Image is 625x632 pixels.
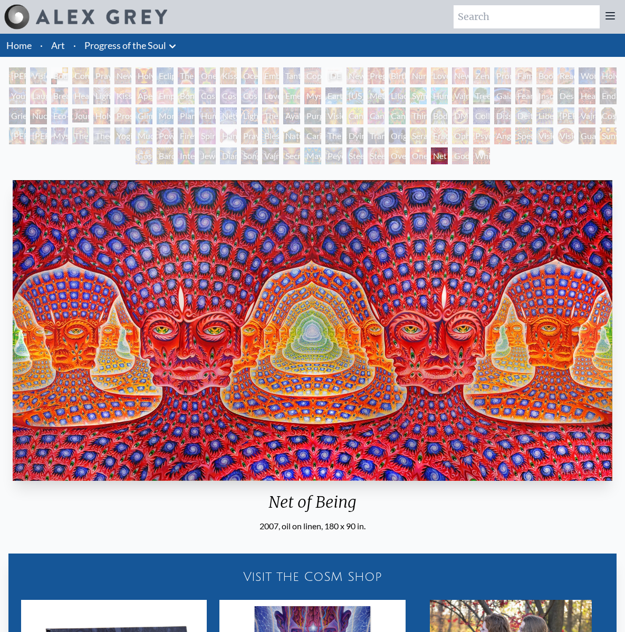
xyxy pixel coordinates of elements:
[136,67,152,84] div: Holy Grail
[452,67,469,84] div: New Family
[178,87,195,104] div: Bond
[557,127,574,144] div: Vision [PERSON_NAME]
[410,147,427,164] div: One
[494,107,511,124] div: Dissectional Art for Tool's Lateralus CD
[262,147,279,164] div: Vajra Being
[515,67,532,84] div: Family
[199,87,216,104] div: Cosmic Creativity
[389,87,406,104] div: Lilacs
[536,67,553,84] div: Boo-boo
[473,107,490,124] div: Collective Vision
[325,107,342,124] div: Vision Tree
[431,147,448,164] div: Net of Being
[283,107,300,124] div: Ayahuasca Visitation
[454,5,600,28] input: Search
[157,107,174,124] div: Monochord
[136,87,152,104] div: Aperture
[579,107,595,124] div: Vajra Guru
[283,87,300,104] div: Emerald Grail
[8,520,617,532] div: 2007, oil on linen, 180 x 90 in.
[114,67,131,84] div: New Man New Woman
[241,127,258,144] div: Praying Hands
[515,87,532,104] div: Fear
[157,87,174,104] div: Empowerment
[389,147,406,164] div: Oversoul
[431,127,448,144] div: Fractal Eyes
[36,34,47,57] li: ·
[72,87,89,104] div: Healing
[557,87,574,104] div: Despair
[51,107,68,124] div: Eco-Atlas
[600,67,617,84] div: Holy Family
[410,67,427,84] div: Nursing
[157,147,174,164] div: Bardo Being
[368,107,384,124] div: Cannabis Sutra
[473,127,490,144] div: Psychomicrograph of a Fractal Paisley Cherub Feather Tip
[9,87,26,104] div: Young & Old
[93,127,110,144] div: Theologue
[93,107,110,124] div: Holy Fire
[220,67,237,84] div: Kissing
[600,127,617,144] div: Sunyata
[199,67,216,84] div: One Taste
[579,127,595,144] div: Guardian of Infinite Vision
[178,67,195,84] div: The Kiss
[220,147,237,164] div: Diamond Being
[304,87,321,104] div: Mysteriosa 2
[368,67,384,84] div: Pregnancy
[536,127,553,144] div: Vision Crystal
[536,107,553,124] div: Liberation Through Seeing
[347,107,363,124] div: Cannabis Mudra
[178,127,195,144] div: Firewalking
[347,147,363,164] div: Steeplehead 1
[536,87,553,104] div: Insomnia
[262,67,279,84] div: Embracing
[304,147,321,164] div: Mayan Being
[515,107,532,124] div: Deities & Demons Drinking from the Milky Pool
[8,492,617,520] div: Net of Being
[220,107,237,124] div: Networks
[368,127,384,144] div: Transfiguration
[431,67,448,84] div: Love Circuit
[114,107,131,124] div: Prostration
[9,107,26,124] div: Grieving
[473,67,490,84] div: Zena Lotus
[241,67,258,84] div: Ocean of Love Bliss
[389,127,406,144] div: Original Face
[241,107,258,124] div: Lightworker
[304,107,321,124] div: Purging
[51,87,68,104] div: Breathing
[600,107,617,124] div: Cosmic [DEMOGRAPHIC_DATA]
[157,67,174,84] div: Eclipse
[410,87,427,104] div: Symbiosis: Gall Wasp & Oak Tree
[72,67,89,84] div: Contemplation
[557,67,574,84] div: Reading
[13,180,612,481] img: Net-of-Being-2021-Alex-Grey-watermarked.jpeg
[325,127,342,144] div: The Soul Finds It's Way
[515,127,532,144] div: Spectral Lotus
[494,87,511,104] div: Gaia
[347,67,363,84] div: Newborn
[199,147,216,164] div: Jewel Being
[347,127,363,144] div: Dying
[220,87,237,104] div: Cosmic Artist
[241,147,258,164] div: Song of Vajra Being
[114,127,131,144] div: Yogi & the Möbius Sphere
[262,87,279,104] div: Love is a Cosmic Force
[30,107,47,124] div: Nuclear Crucifixion
[579,67,595,84] div: Wonder
[220,127,237,144] div: Hands that See
[51,38,65,53] a: Art
[304,67,321,84] div: Copulating
[30,87,47,104] div: Laughing Man
[410,127,427,144] div: Seraphic Transport Docking on the Third Eye
[178,107,195,124] div: Planetary Prayers
[93,87,110,104] div: Lightweaver
[241,87,258,104] div: Cosmic Lovers
[72,107,89,124] div: Journey of the Wounded Healer
[157,127,174,144] div: Power to the Peaceful
[178,147,195,164] div: Interbeing
[51,67,68,84] div: Body, Mind, Spirit
[600,87,617,104] div: Endarkenment
[93,67,110,84] div: Praying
